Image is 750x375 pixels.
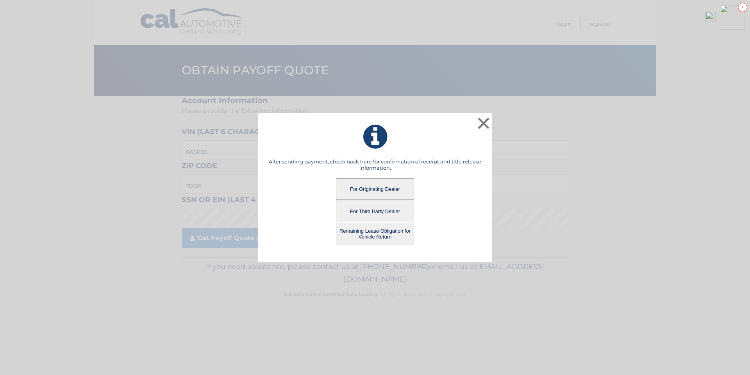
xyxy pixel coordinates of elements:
[268,158,482,171] h5: After sending payment, check back here for confirmation of receipt and title release information.
[720,5,745,30] img: minimized-icon.png
[476,115,491,131] button: ×
[705,12,716,22] img: minimized-close.png
[336,223,414,244] button: Remaining Lease Obligation for Vehicle Return
[336,178,414,200] button: For Originating Dealer
[336,201,414,222] button: For Third Party Dealer
[738,3,747,12] div: 1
